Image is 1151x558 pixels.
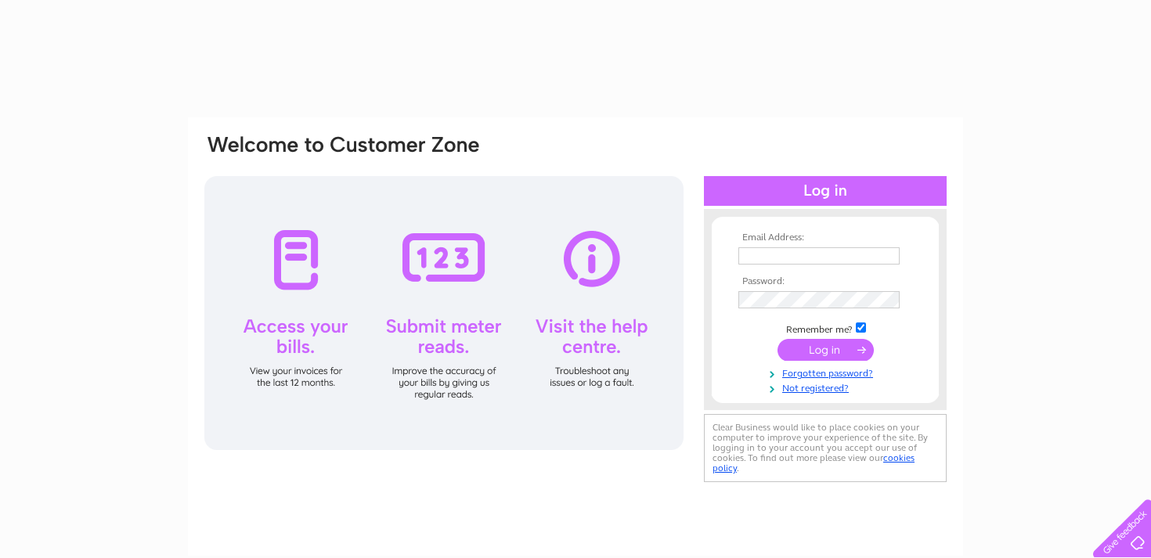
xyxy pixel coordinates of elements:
input: Submit [778,339,874,361]
a: Forgotten password? [738,365,916,380]
div: Clear Business would like to place cookies on your computer to improve your experience of the sit... [704,414,947,482]
a: Not registered? [738,380,916,394]
a: cookies policy [713,452,915,473]
td: Remember me? [734,320,916,336]
th: Email Address: [734,232,916,243]
th: Password: [734,276,916,287]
